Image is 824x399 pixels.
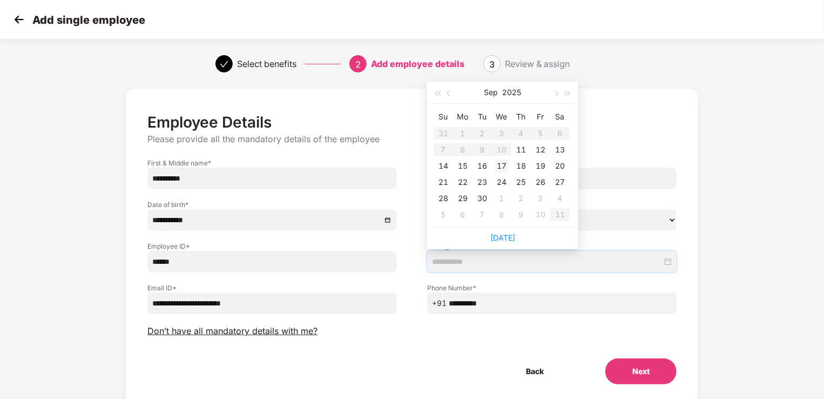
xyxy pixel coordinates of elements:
[550,190,570,207] td: 2025-10-04
[492,108,511,125] th: We
[147,283,397,292] label: Email ID
[550,108,570,125] th: Sa
[534,159,547,172] div: 19
[495,208,508,221] div: 8
[550,174,570,190] td: 2025-09-27
[484,82,498,103] button: Sep
[515,176,528,189] div: 25
[237,55,296,72] div: Select benefits
[456,159,469,172] div: 15
[505,55,570,72] div: Review & assign
[371,55,464,72] div: Add employee details
[11,11,27,28] img: svg+xml;base64,PHN2ZyB4bWxucz0iaHR0cDovL3d3dy53My5vcmcvMjAwMC9zdmciIHdpZHRoPSIzMCIgaGVpZ2h0PSIzMC...
[511,207,531,223] td: 2025-10-09
[511,158,531,174] td: 2025-09-18
[434,190,453,207] td: 2025-09-28
[511,142,531,158] td: 2025-09-11
[437,192,450,205] div: 28
[434,158,453,174] td: 2025-09-14
[456,208,469,221] div: 6
[472,158,492,174] td: 2025-09-16
[434,174,453,190] td: 2025-09-21
[492,190,511,207] td: 2025-10-01
[472,190,492,207] td: 2025-09-30
[515,208,528,221] div: 9
[456,192,469,205] div: 29
[492,207,511,223] td: 2025-10-08
[495,159,508,172] div: 17
[476,159,489,172] div: 16
[32,14,145,26] p: Add single employee
[495,176,508,189] div: 24
[476,208,489,221] div: 7
[515,192,528,205] div: 2
[531,207,550,223] td: 2025-10-10
[511,108,531,125] th: Th
[434,207,453,223] td: 2025-10-05
[437,159,450,172] div: 14
[147,200,397,209] label: Date of birth
[492,158,511,174] td: 2025-09-17
[472,174,492,190] td: 2025-09-23
[553,143,566,156] div: 13
[220,60,228,69] span: check
[531,142,550,158] td: 2025-09-12
[453,190,472,207] td: 2025-09-29
[147,242,397,251] label: Employee ID
[453,158,472,174] td: 2025-09-15
[147,113,677,131] p: Employee Details
[605,358,677,384] button: Next
[453,174,472,190] td: 2025-09-22
[492,174,511,190] td: 2025-09-24
[553,176,566,189] div: 27
[489,59,495,70] span: 3
[490,233,515,242] a: [DATE]
[147,134,677,145] p: Please provide all the mandatory details of the employee
[472,108,492,125] th: Tu
[511,190,531,207] td: 2025-10-02
[534,208,547,221] div: 10
[550,142,570,158] td: 2025-09-13
[453,108,472,125] th: Mo
[476,192,489,205] div: 30
[147,158,397,168] label: First & Middle name
[531,190,550,207] td: 2025-10-03
[531,108,550,125] th: Fr
[534,176,547,189] div: 26
[355,59,361,70] span: 2
[472,207,492,223] td: 2025-10-07
[437,208,450,221] div: 5
[495,192,508,205] div: 1
[553,192,566,205] div: 4
[531,158,550,174] td: 2025-09-19
[503,82,522,103] button: 2025
[515,159,528,172] div: 18
[147,325,318,337] span: Don’t have all mandatory details with me?
[427,283,677,292] label: Phone Number
[476,176,489,189] div: 23
[453,207,472,223] td: 2025-10-06
[515,143,528,156] div: 11
[531,174,550,190] td: 2025-09-26
[511,174,531,190] td: 2025-09-25
[499,358,571,384] button: Back
[456,176,469,189] div: 22
[550,158,570,174] td: 2025-09-20
[434,108,453,125] th: Su
[553,159,566,172] div: 20
[534,192,547,205] div: 3
[432,297,447,309] span: +91
[534,143,547,156] div: 12
[437,176,450,189] div: 21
